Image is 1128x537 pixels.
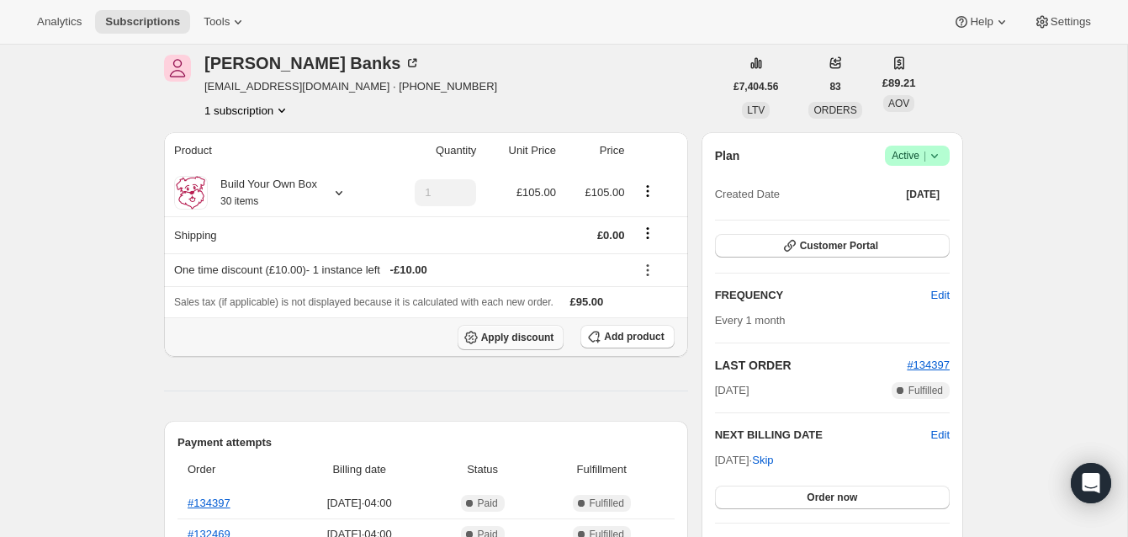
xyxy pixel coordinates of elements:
[943,10,1019,34] button: Help
[752,452,773,469] span: Skip
[164,132,383,169] th: Product
[882,75,916,92] span: £89.21
[807,491,857,504] span: Order now
[204,78,497,95] span: [EMAIL_ADDRESS][DOMAIN_NAME] · [PHONE_NUMBER]
[924,149,926,162] span: |
[580,325,674,348] button: Add product
[715,427,931,444] h2: NEXT BILLING DATE
[204,15,230,29] span: Tools
[516,186,556,199] span: £105.00
[561,132,630,169] th: Price
[390,262,427,279] span: - £10.00
[220,195,258,207] small: 30 items
[715,357,908,374] h2: LAST ORDER
[742,447,783,474] button: Skip
[27,10,92,34] button: Analytics
[970,15,993,29] span: Help
[177,451,288,488] th: Order
[105,15,180,29] span: Subscriptions
[478,497,498,510] span: Paid
[715,486,950,509] button: Order now
[715,314,786,327] span: Every 1 month
[37,15,82,29] span: Analytics
[819,75,850,98] button: 83
[539,461,665,478] span: Fulfillment
[293,461,426,478] span: Billing date
[931,427,950,444] button: Edit
[293,495,426,512] span: [DATE] · 04:00
[800,239,878,253] span: Customer Portal
[174,262,624,279] div: One time discount (£10.00) - 1 instance left
[177,434,675,451] h2: Payment attempts
[204,55,421,72] div: [PERSON_NAME] Banks
[193,10,257,34] button: Tools
[907,359,950,371] a: #134397
[715,186,780,203] span: Created Date
[921,282,960,309] button: Edit
[892,147,943,164] span: Active
[481,331,554,344] span: Apply discount
[585,186,624,199] span: £105.00
[733,80,778,93] span: £7,404.56
[931,287,950,304] span: Edit
[164,216,383,253] th: Shipping
[908,384,943,397] span: Fulfilled
[604,330,664,343] span: Add product
[1071,463,1111,503] div: Open Intercom Messenger
[888,98,909,109] span: AOV
[204,102,290,119] button: Product actions
[208,176,317,210] div: Build Your Own Box
[174,296,553,308] span: Sales tax (if applicable) is not displayed because it is calculated with each new order.
[907,357,950,374] button: #134397
[1051,15,1091,29] span: Settings
[634,224,661,242] button: Shipping actions
[896,183,950,206] button: [DATE]
[747,104,765,116] span: LTV
[723,75,788,98] button: £7,404.56
[813,104,856,116] span: ORDERS
[715,382,749,399] span: [DATE]
[590,497,624,510] span: Fulfilled
[715,454,774,466] span: [DATE] ·
[715,234,950,258] button: Customer Portal
[715,147,740,164] h2: Plan
[715,287,931,304] h2: FREQUENCY
[164,55,191,82] span: Jane Banks
[634,182,661,200] button: Product actions
[597,229,625,242] span: £0.00
[436,461,528,478] span: Status
[481,132,561,169] th: Unit Price
[95,10,190,34] button: Subscriptions
[174,176,208,210] img: product img
[906,188,940,201] span: [DATE]
[570,295,604,308] span: £95.00
[829,80,840,93] span: 83
[458,325,564,350] button: Apply discount
[383,132,482,169] th: Quantity
[1024,10,1101,34] button: Settings
[188,497,230,509] a: #134397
